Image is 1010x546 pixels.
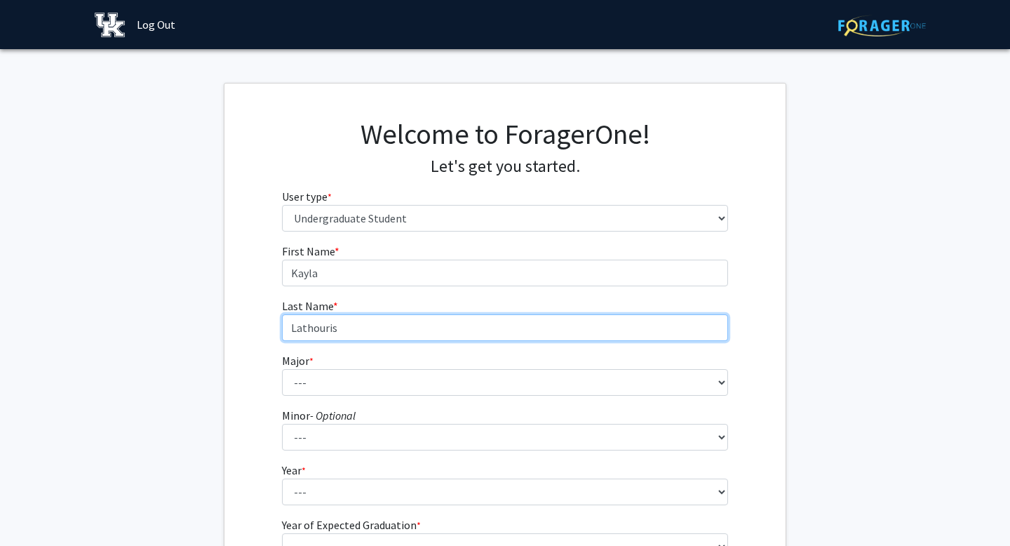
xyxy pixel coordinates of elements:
img: University of Kentucky Logo [95,13,125,37]
label: Major [282,352,314,369]
span: Last Name [282,299,333,313]
i: - Optional [310,408,356,422]
label: User type [282,188,332,205]
label: Year [282,462,306,479]
h1: Welcome to ForagerOne! [282,117,729,151]
label: Minor [282,407,356,424]
img: ForagerOne Logo [838,15,926,36]
iframe: Chat [11,483,60,535]
span: First Name [282,244,335,258]
h4: Let's get you started. [282,157,729,177]
label: Year of Expected Graduation [282,517,421,533]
